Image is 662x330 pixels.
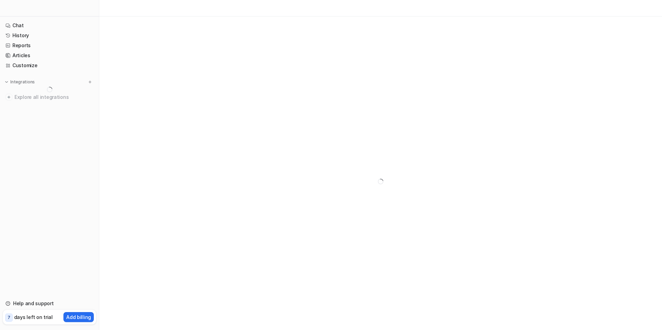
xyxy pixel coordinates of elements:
[3,51,96,60] a: Articles
[88,80,92,84] img: menu_add.svg
[3,92,96,102] a: Explore all integrations
[3,79,37,85] button: Integrations
[3,31,96,40] a: History
[3,41,96,50] a: Reports
[6,94,12,101] img: explore all integrations
[63,312,94,322] button: Add billing
[4,80,9,84] img: expand menu
[3,61,96,70] a: Customize
[66,313,91,321] p: Add billing
[14,313,53,321] p: days left on trial
[3,21,96,30] a: Chat
[3,299,96,308] a: Help and support
[14,92,93,103] span: Explore all integrations
[10,79,35,85] p: Integrations
[8,314,10,321] p: 7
